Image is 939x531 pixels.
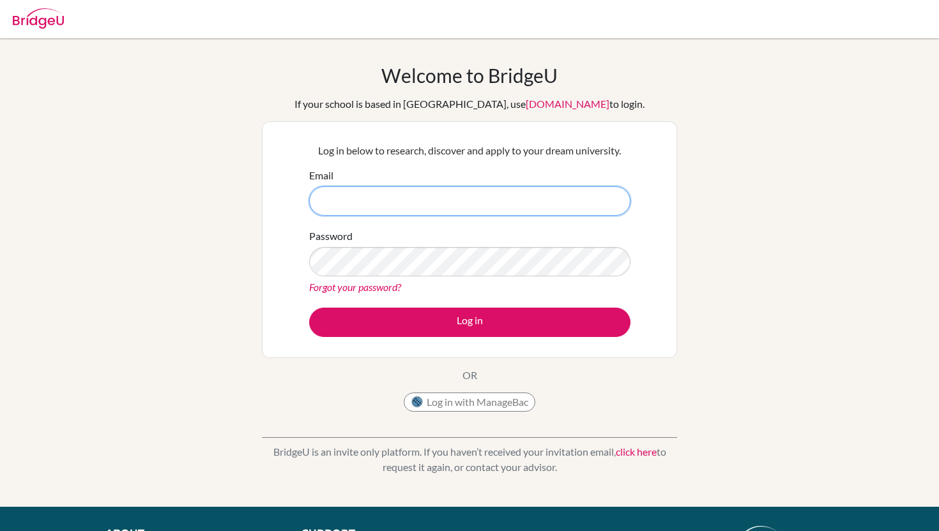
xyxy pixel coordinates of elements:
p: OR [462,368,477,383]
img: Bridge-U [13,8,64,29]
button: Log in with ManageBac [404,393,535,412]
p: BridgeU is an invite only platform. If you haven’t received your invitation email, to request it ... [262,444,677,475]
a: Forgot your password? [309,281,401,293]
p: Log in below to research, discover and apply to your dream university. [309,143,630,158]
div: If your school is based in [GEOGRAPHIC_DATA], use to login. [294,96,645,112]
a: [DOMAIN_NAME] [526,98,609,110]
h1: Welcome to BridgeU [381,64,558,87]
label: Password [309,228,353,244]
button: Log in [309,308,630,337]
label: Email [309,168,333,183]
a: click here [616,445,657,458]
